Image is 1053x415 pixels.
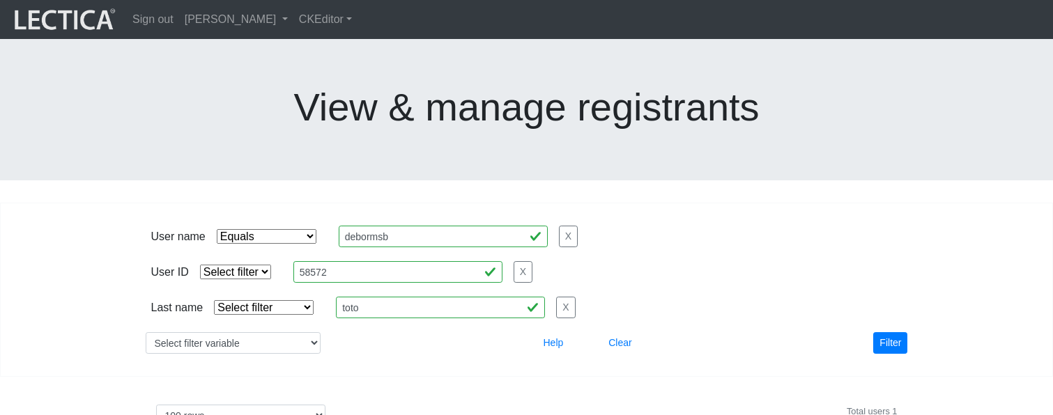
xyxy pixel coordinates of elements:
img: lecticalive [11,6,116,33]
div: User name [151,228,206,245]
a: Help [537,336,570,348]
a: CKEditor [293,6,358,33]
button: X [514,261,532,283]
button: Filter [873,332,907,354]
div: User ID [151,264,189,281]
button: Help [537,332,570,354]
a: [PERSON_NAME] [179,6,293,33]
button: X [556,297,575,318]
a: Sign out [127,6,179,33]
div: Last name [151,299,203,316]
button: X [559,226,578,247]
button: Clear [602,332,638,354]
